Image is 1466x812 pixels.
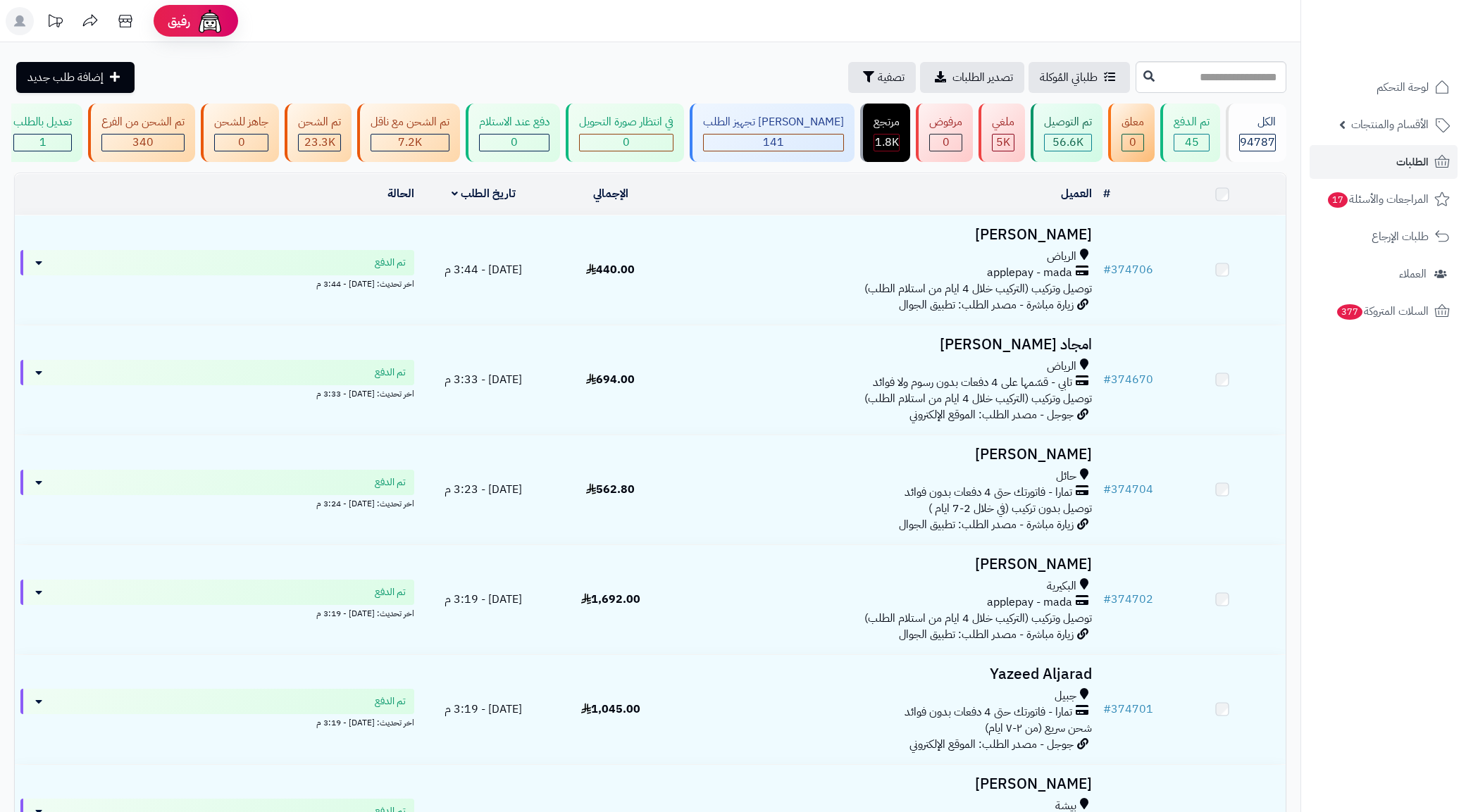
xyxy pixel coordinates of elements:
h3: [PERSON_NAME] [680,227,1092,243]
a: [PERSON_NAME] تجهيز الطلب 141 [687,104,857,162]
span: 1,692.00 [581,591,640,608]
span: 377 [1337,304,1362,320]
img: logo-2.png [1370,39,1453,69]
a: ملغي 5K [976,104,1028,162]
h3: [PERSON_NAME] [680,776,1092,792]
a: #374702 [1103,591,1153,608]
div: مرتجع [874,114,900,130]
span: applepay - mada [987,265,1072,281]
span: جوجل - مصدر الطلب: الموقع الإلكتروني [909,406,1074,423]
a: #374704 [1103,481,1153,498]
span: زيارة مباشرة - مصدر الطلب: تطبيق الجوال [899,296,1074,313]
span: زيارة مباشرة - مصدر الطلب: تطبيق الجوال [899,626,1074,643]
span: # [1103,481,1111,498]
a: #374670 [1103,371,1153,388]
a: معلق 0 [1105,104,1157,162]
div: اخر تحديث: [DATE] - 3:19 م [20,605,414,620]
span: 1 [39,134,46,151]
a: تم الشحن من الفرع 340 [85,104,198,162]
span: # [1103,371,1111,388]
a: الطلبات [1310,145,1458,179]
span: # [1103,261,1111,278]
span: تصدير الطلبات [952,69,1013,86]
div: 0 [480,135,549,151]
span: الطلبات [1396,152,1429,172]
div: ملغي [992,114,1014,130]
span: تمارا - فاتورتك حتى 4 دفعات بدون فوائد [905,704,1072,720]
span: 0 [511,134,518,151]
div: تم الشحن [298,114,341,130]
span: 1,045.00 [581,701,640,718]
span: 7.2K [398,134,422,151]
span: شحن سريع (من ٢-٧ ايام) [985,720,1092,737]
a: العملاء [1310,257,1458,291]
div: 56565 [1045,135,1091,151]
span: تم الدفع [375,475,406,489]
a: تم الشحن مع ناقل 7.2K [354,104,463,162]
div: 1808 [874,135,899,151]
span: زيارة مباشرة - مصدر الطلب: تطبيق الجوال [899,516,1074,533]
a: # [1103,185,1110,202]
span: # [1103,701,1111,718]
span: توصيل وتركيب (التركيب خلال 4 ايام من استلام الطلب) [864,610,1092,627]
span: 141 [763,134,784,151]
div: الكل [1239,114,1276,130]
span: applepay - mada [987,594,1072,611]
a: تم التوصيل 56.6K [1028,104,1105,162]
h3: امجاد [PERSON_NAME] [680,337,1092,353]
button: تصفية [848,62,916,93]
h3: [PERSON_NAME] [680,556,1092,573]
span: [DATE] - 3:19 م [445,591,522,608]
div: 7223 [371,135,449,151]
div: تم الدفع [1174,114,1210,130]
div: تم الشحن من الفرع [101,114,185,130]
span: توصيل بدون تركيب (في خلال 2-7 ايام ) [928,500,1092,517]
span: الأقسام والمنتجات [1351,115,1429,135]
span: طلباتي المُوكلة [1040,69,1098,86]
div: 340 [102,135,184,151]
span: 440.00 [586,261,635,278]
span: البكيرية [1047,578,1076,594]
div: في انتظار صورة التحويل [579,114,673,130]
span: 340 [132,134,154,151]
span: 56.6K [1052,134,1083,151]
a: تم الشحن 23.3K [282,104,354,162]
span: 17 [1328,192,1348,208]
div: 4969 [993,135,1014,151]
span: رفيق [168,13,190,30]
span: تصفية [878,69,905,86]
span: توصيل وتركيب (التركيب خلال 4 ايام من استلام الطلب) [864,390,1092,407]
div: جاهز للشحن [214,114,268,130]
span: السلات المتروكة [1336,301,1429,321]
a: دفع عند الاستلام 0 [463,104,563,162]
span: العملاء [1399,264,1427,284]
div: دفع عند الاستلام [479,114,549,130]
img: ai-face.png [196,7,224,35]
a: السلات المتروكة377 [1310,294,1458,328]
a: لوحة التحكم [1310,70,1458,104]
div: 0 [1122,135,1143,151]
div: 23277 [299,135,340,151]
div: 45 [1174,135,1209,151]
span: الرياض [1047,358,1076,375]
div: اخر تحديث: [DATE] - 3:44 م [20,275,414,290]
div: اخر تحديث: [DATE] - 3:19 م [20,714,414,729]
span: تابي - قسّمها على 4 دفعات بدون رسوم ولا فوائد [873,375,1072,391]
span: تم الدفع [375,256,406,270]
span: [DATE] - 3:23 م [445,481,522,498]
span: جبيل [1055,688,1076,704]
a: في انتظار صورة التحويل 0 [563,104,687,162]
div: مرفوض [929,114,962,130]
span: 0 [623,134,630,151]
span: المراجعات والأسئلة [1327,189,1429,209]
span: تمارا - فاتورتك حتى 4 دفعات بدون فوائد [905,485,1072,501]
span: 694.00 [586,371,635,388]
span: 1.8K [875,134,899,151]
span: [DATE] - 3:44 م [445,261,522,278]
a: جاهز للشحن 0 [198,104,282,162]
span: 45 [1185,134,1199,151]
div: 0 [930,135,962,151]
span: طلبات الإرجاع [1372,227,1429,246]
div: تعديل بالطلب [13,114,72,130]
a: تصدير الطلبات [920,62,1024,93]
